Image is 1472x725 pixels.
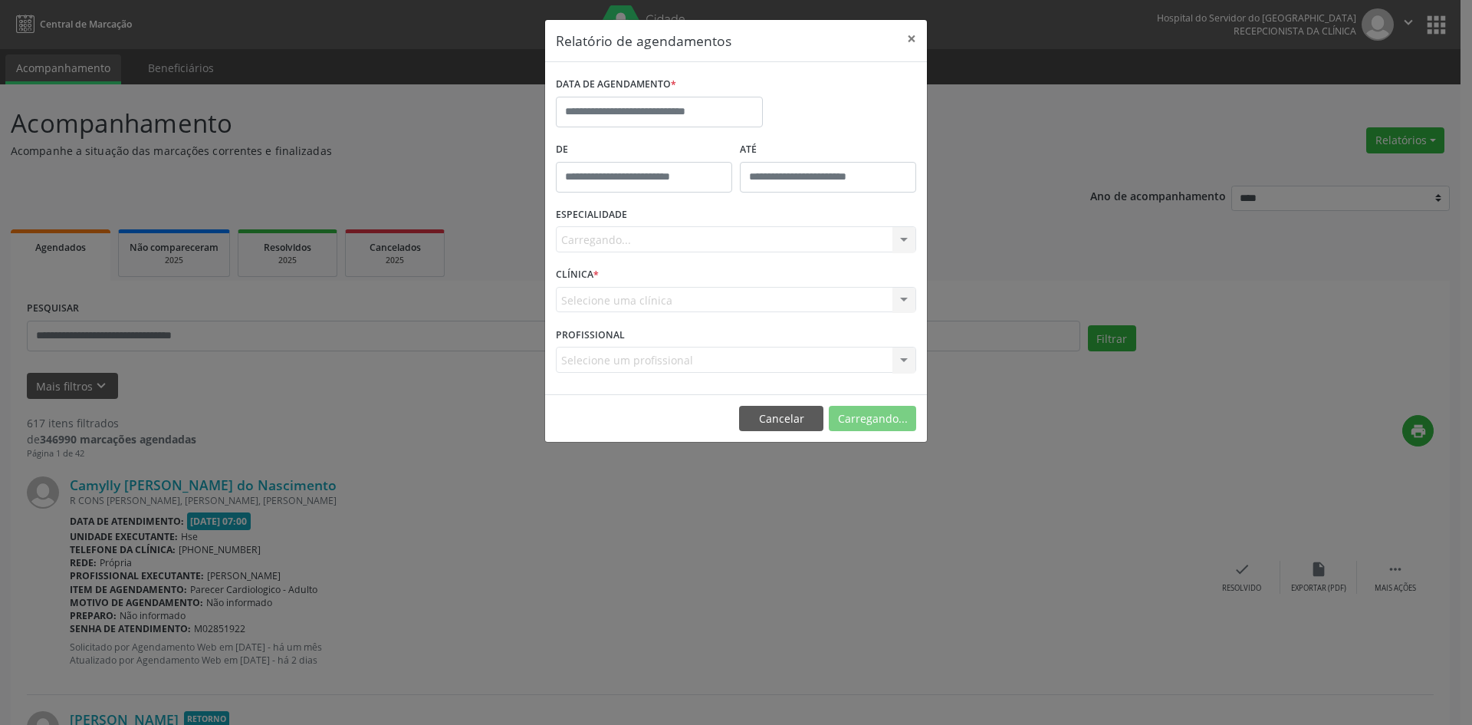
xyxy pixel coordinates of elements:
label: ATÉ [740,138,916,162]
label: CLÍNICA [556,263,599,287]
button: Cancelar [739,406,823,432]
h5: Relatório de agendamentos [556,31,731,51]
label: PROFISSIONAL [556,323,625,347]
button: Close [896,20,927,58]
button: Carregando... [829,406,916,432]
label: DATA DE AGENDAMENTO [556,73,676,97]
label: ESPECIALIDADE [556,203,627,227]
label: De [556,138,732,162]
